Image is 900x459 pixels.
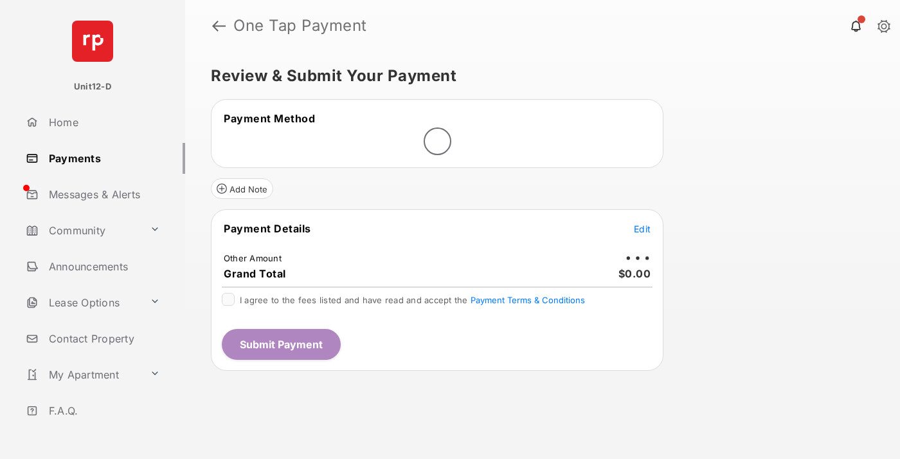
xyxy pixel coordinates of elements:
[224,112,315,125] span: Payment Method
[233,18,367,33] strong: One Tap Payment
[21,323,185,354] a: Contact Property
[72,21,113,62] img: svg+xml;base64,PHN2ZyB4bWxucz0iaHR0cDovL3d3dy53My5vcmcvMjAwMC9zdmciIHdpZHRoPSI2NCIgaGVpZ2h0PSI2NC...
[21,359,145,390] a: My Apartment
[21,179,185,210] a: Messages & Alerts
[21,107,185,138] a: Home
[21,143,185,174] a: Payments
[634,223,651,234] span: Edit
[224,267,286,280] span: Grand Total
[211,178,273,199] button: Add Note
[634,222,651,235] button: Edit
[222,329,341,360] button: Submit Payment
[21,395,185,426] a: F.A.Q.
[21,215,145,246] a: Community
[211,68,864,84] h5: Review & Submit Your Payment
[21,251,185,282] a: Announcements
[21,287,145,318] a: Lease Options
[240,295,585,305] span: I agree to the fees listed and have read and accept the
[618,267,651,280] span: $0.00
[74,80,111,93] p: Unit12-D
[223,252,282,264] td: Other Amount
[224,222,311,235] span: Payment Details
[471,295,585,305] button: I agree to the fees listed and have read and accept the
